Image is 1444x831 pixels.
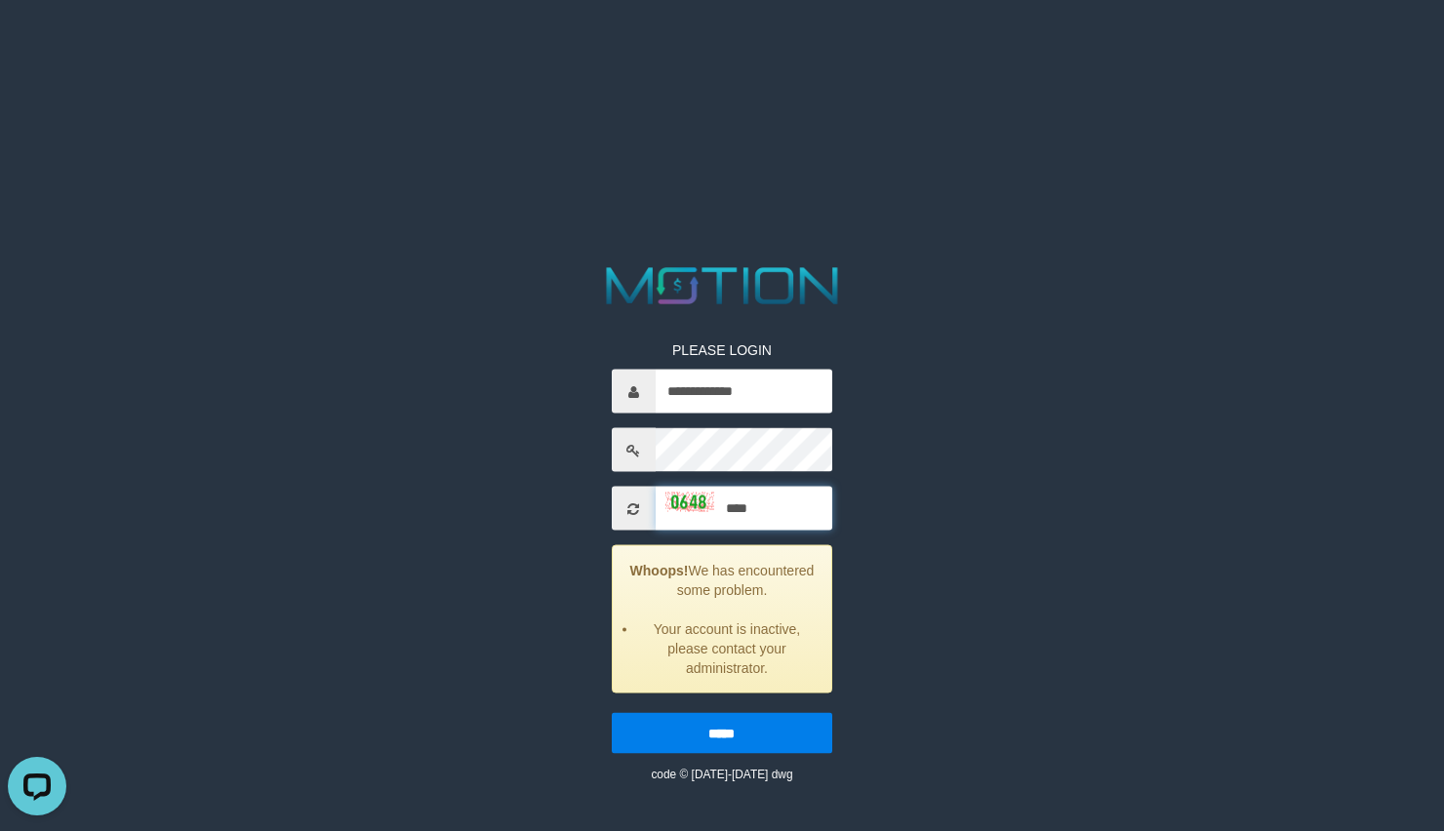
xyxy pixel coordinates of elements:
li: Your account is inactive, please contact your administrator. [637,619,818,678]
p: PLEASE LOGIN [612,340,833,360]
small: code © [DATE]-[DATE] dwg [651,768,792,781]
img: captcha [665,493,714,512]
img: MOTION_logo.png [596,261,849,311]
button: Open LiveChat chat widget [8,8,66,66]
div: We has encountered some problem. [612,545,833,693]
strong: Whoops! [630,563,689,578]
